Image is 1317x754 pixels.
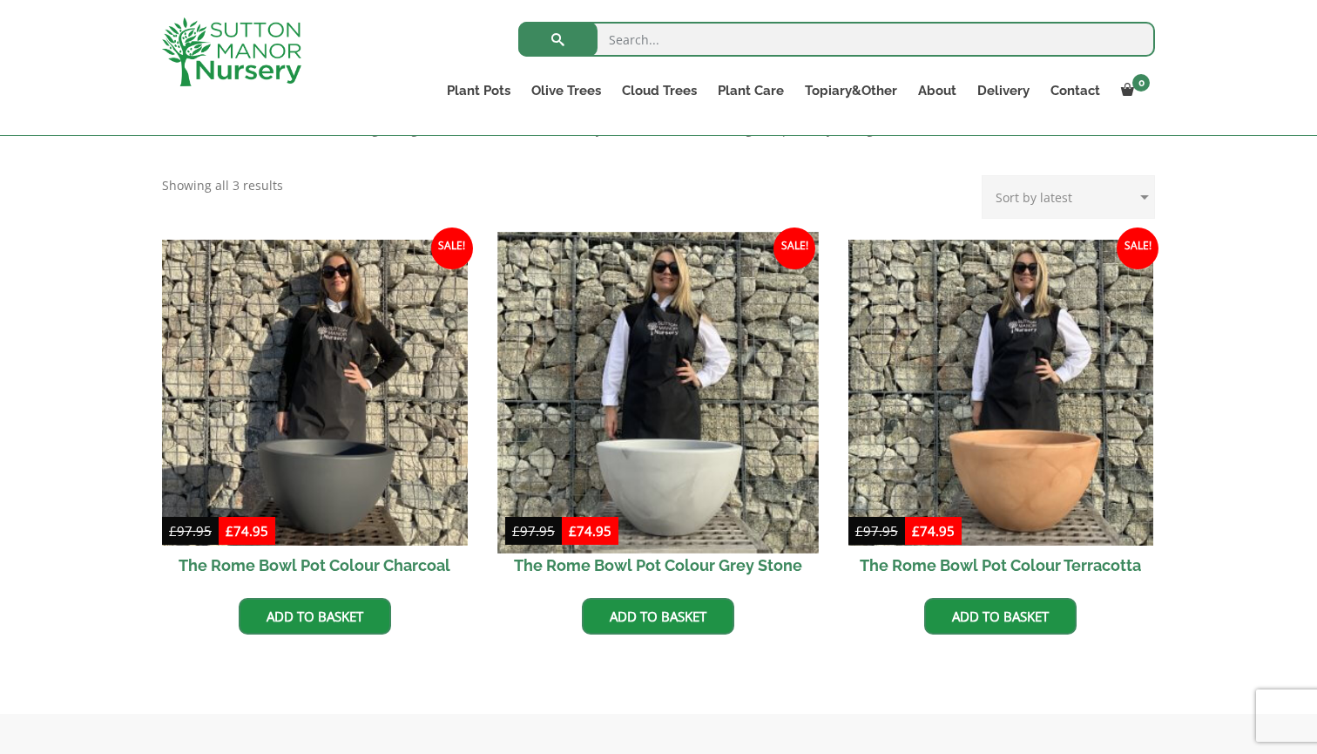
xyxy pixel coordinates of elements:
[912,522,955,540] bdi: 74.95
[773,228,815,269] span: Sale!
[169,522,177,540] span: £
[431,228,473,269] span: Sale!
[1040,78,1111,103] a: Contact
[162,240,468,585] a: Sale! The Rome Bowl Pot Colour Charcoal
[1117,228,1158,269] span: Sale!
[908,78,967,103] a: About
[794,78,908,103] a: Topiary&Other
[162,240,468,546] img: The Rome Bowl Pot Colour Charcoal
[982,175,1155,219] select: Shop order
[569,522,577,540] span: £
[512,522,555,540] bdi: 97.95
[611,78,707,103] a: Cloud Trees
[497,232,818,553] img: The Rome Bowl Pot Colour Grey Stone
[518,22,1155,57] input: Search...
[162,175,283,196] p: Showing all 3 results
[162,546,468,585] h2: The Rome Bowl Pot Colour Charcoal
[967,78,1040,103] a: Delivery
[512,522,520,540] span: £
[582,598,734,635] a: Add to basket: “The Rome Bowl Pot Colour Grey Stone”
[848,240,1154,546] img: The Rome Bowl Pot Colour Terracotta
[707,78,794,103] a: Plant Care
[436,78,521,103] a: Plant Pots
[239,598,391,635] a: Add to basket: “The Rome Bowl Pot Colour Charcoal”
[505,546,811,585] h2: The Rome Bowl Pot Colour Grey Stone
[521,78,611,103] a: Olive Trees
[924,598,1077,635] a: Add to basket: “The Rome Bowl Pot Colour Terracotta”
[226,522,233,540] span: £
[1132,74,1150,92] span: 0
[162,17,301,86] img: logo
[855,522,898,540] bdi: 97.95
[912,522,920,540] span: £
[848,546,1154,585] h2: The Rome Bowl Pot Colour Terracotta
[855,522,863,540] span: £
[505,240,811,585] a: Sale! The Rome Bowl Pot Colour Grey Stone
[226,522,268,540] bdi: 74.95
[848,240,1154,585] a: Sale! The Rome Bowl Pot Colour Terracotta
[1111,78,1155,103] a: 0
[569,522,611,540] bdi: 74.95
[169,522,212,540] bdi: 97.95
